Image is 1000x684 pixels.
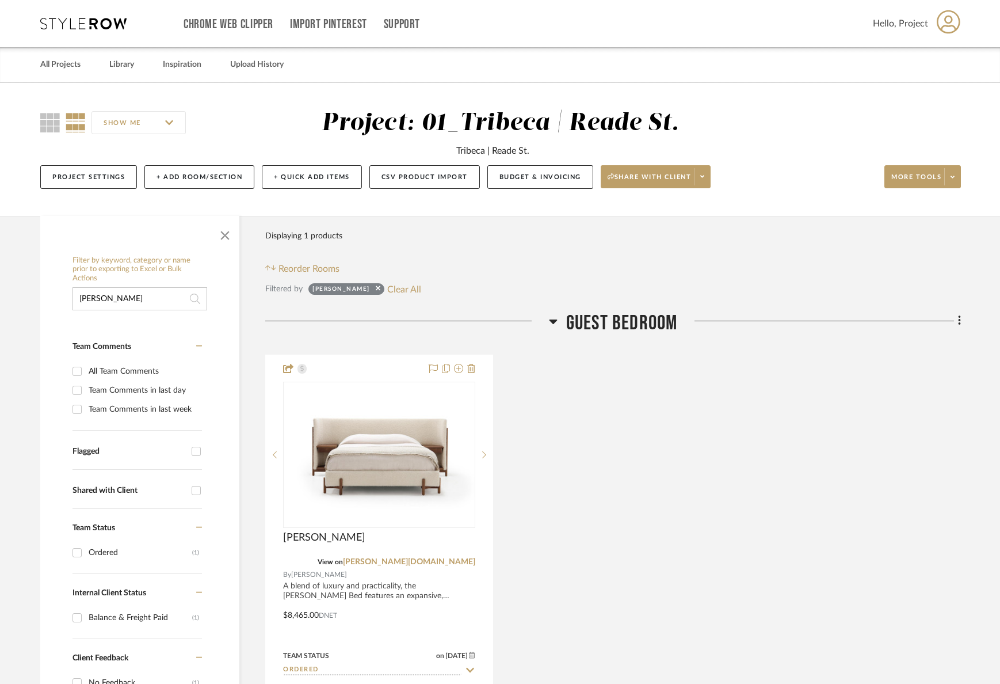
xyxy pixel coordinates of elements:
[312,285,370,297] div: [PERSON_NAME]
[284,382,475,527] div: 0
[144,165,254,189] button: + Add Room/Section
[230,57,284,73] a: Upload History
[487,165,593,189] button: Budget & Invoicing
[283,651,329,661] div: Team Status
[72,524,115,532] span: Team Status
[884,165,961,188] button: More tools
[384,20,420,29] a: Support
[40,165,137,189] button: Project Settings
[72,447,186,457] div: Flagged
[109,57,134,73] a: Library
[278,262,339,276] span: Reorder Rooms
[265,283,303,295] div: Filtered by
[40,57,81,73] a: All Projects
[283,569,291,580] span: By
[566,311,678,336] span: Guest Bedroom
[369,165,480,189] button: CSV Product Import
[265,262,339,276] button: Reorder Rooms
[213,222,236,245] button: Close
[72,654,128,662] span: Client Feedback
[873,17,928,31] span: Hello, Project
[343,558,475,566] a: [PERSON_NAME][DOMAIN_NAME]
[72,486,186,496] div: Shared with Client
[891,173,941,190] span: More tools
[72,589,146,597] span: Internal Client Status
[456,144,529,158] div: Tribeca | Reade St.
[601,165,711,188] button: Share with client
[291,569,347,580] span: [PERSON_NAME]
[265,225,342,248] div: Displaying 1 products
[192,609,199,627] div: (1)
[444,652,469,660] span: [DATE]
[283,665,461,676] input: Type to Search…
[72,287,207,310] input: Search within 1 results
[387,282,421,297] button: Clear All
[89,362,199,381] div: All Team Comments
[436,652,444,659] span: on
[72,343,131,351] span: Team Comments
[72,256,207,283] h6: Filter by keyword, category or name prior to exporting to Excel or Bulk Actions
[89,609,192,627] div: Balance & Freight Paid
[322,111,679,135] div: Project: 01_Tribeca | Reade St.
[608,173,692,190] span: Share with client
[163,57,201,73] a: Inspiration
[290,20,367,29] a: Import Pinterest
[318,558,343,565] span: View on
[283,531,365,544] span: [PERSON_NAME]
[262,165,362,189] button: + Quick Add Items
[89,544,192,562] div: Ordered
[89,400,199,419] div: Team Comments in last week
[184,20,273,29] a: Chrome Web Clipper
[284,389,474,520] img: Sullivan
[89,381,199,400] div: Team Comments in last day
[192,544,199,562] div: (1)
